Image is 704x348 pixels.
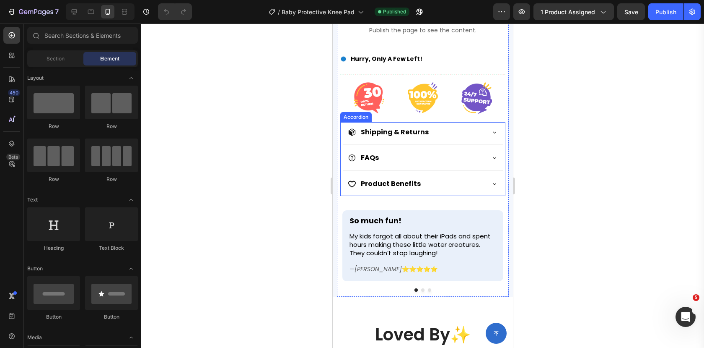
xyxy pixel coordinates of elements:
div: Row [85,123,138,130]
button: Save [617,3,645,20]
input: Search Sections & Elements [27,27,138,44]
span: Toggle open [124,262,138,275]
span: Section [47,55,65,63]
span: 5 [693,294,699,301]
div: Row [27,175,80,183]
span: Layout [27,74,44,82]
div: Publish [655,8,676,16]
div: Button [27,313,80,321]
span: Published [383,8,406,16]
div: Beta [6,154,20,160]
span: / [278,8,280,16]
span: Text [27,196,38,204]
div: Text Block [85,244,138,252]
button: Publish [648,3,683,20]
span: Button [27,265,43,272]
iframe: Design area [333,24,513,348]
button: 7 [3,3,62,20]
div: 450 [8,89,20,96]
iframe: Intercom live chat [676,307,696,327]
span: 1 product assigned [541,8,595,16]
div: Button [85,313,138,321]
span: Toggle open [124,71,138,85]
div: Row [27,123,80,130]
span: Media [27,334,42,341]
div: Heading [27,244,80,252]
p: 7 [55,7,59,17]
span: Baby Protective Knee Pad [282,8,355,16]
span: Save [624,8,638,16]
span: Toggle open [124,193,138,207]
span: Element [100,55,119,63]
div: Row [85,175,138,183]
span: Toggle open [124,331,138,344]
div: Undo/Redo [158,3,192,20]
button: 1 product assigned [533,3,614,20]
